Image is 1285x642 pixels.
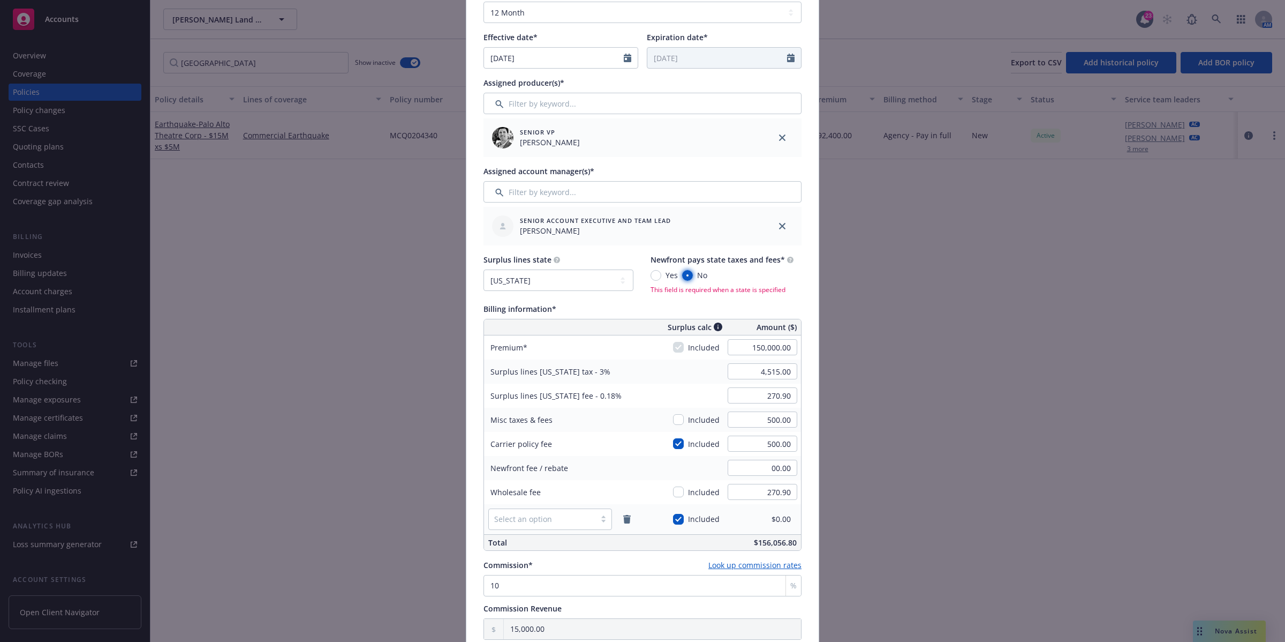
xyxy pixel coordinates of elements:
input: 0.00 [728,511,797,527]
input: 0.00 [728,484,797,500]
svg: Calendar [787,54,795,62]
span: This field is required when a state is specified [651,285,793,294]
span: Total [488,538,507,548]
a: close [776,220,789,233]
a: Look up commission rates [708,559,802,571]
input: 0.00 [728,412,797,428]
span: [PERSON_NAME] [520,137,580,148]
span: Premium [490,342,527,353]
span: Included [688,438,720,450]
span: Included [688,342,720,353]
span: Yes [666,270,678,281]
span: Commission* [483,560,533,570]
span: Included [688,487,720,498]
span: No [697,270,707,281]
span: Carrier policy fee [490,439,552,449]
span: Billing information* [483,304,556,314]
input: 0.00 [728,387,797,404]
span: Surplus lines [US_STATE] tax - 3% [490,367,610,377]
span: Commission Revenue [483,603,562,614]
span: % [790,580,797,591]
span: Wholesale fee [490,487,541,497]
span: Expiration date* [647,32,708,42]
span: Effective date* [483,32,538,42]
input: MM/DD/YYYY [484,48,624,68]
input: 0.00 [728,339,797,355]
input: 0.00 [728,436,797,452]
span: Surplus lines [US_STATE] fee - 0.18% [490,391,622,401]
input: Filter by keyword... [483,181,802,203]
span: Senior VP [520,128,580,137]
span: Assigned account manager(s)* [483,166,594,176]
input: Filter by keyword... [483,93,802,114]
span: Amount ($) [757,322,797,333]
svg: Calendar [624,54,631,62]
span: Surplus lines state [483,255,551,265]
input: MM/DD/YYYY [647,48,787,68]
input: 0.00 [728,460,797,476]
span: Included [688,513,720,525]
input: 0.00 [504,619,801,639]
span: Misc taxes & fees [490,415,553,425]
span: Included [688,414,720,425]
span: Senior Account Executive and Team Lead [520,216,671,225]
a: close [776,131,789,144]
input: 0.00 [728,363,797,379]
img: employee photo [492,127,513,148]
span: [PERSON_NAME] [520,225,671,236]
input: Yes [651,270,661,281]
span: Surplus calc [668,322,712,333]
input: No [682,270,693,281]
span: Newfront pays state taxes and fees* [651,255,785,265]
span: Assigned producer(s)* [483,78,564,88]
span: Newfront fee / rebate [490,463,568,473]
span: $156,056.80 [754,538,797,548]
a: remove [621,513,633,526]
